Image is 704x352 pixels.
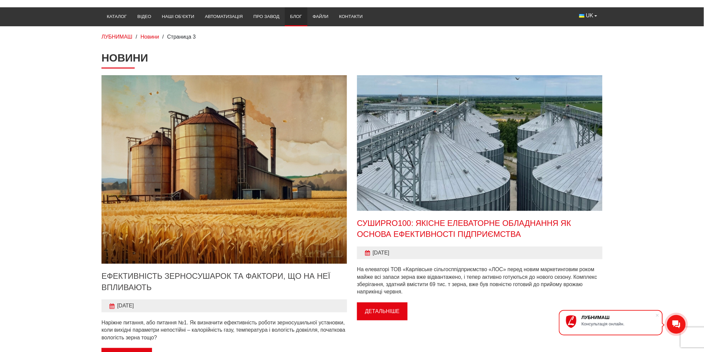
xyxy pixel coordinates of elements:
a: Каталог [101,9,132,24]
a: Блог [285,9,307,24]
a: Наші об’єкти [157,9,200,24]
span: UK [586,12,593,19]
div: ЛУБНИМАШ [582,315,655,320]
a: Детальніше [101,166,347,172]
div: Консультація онлайн. [582,321,655,326]
div: [DATE] [101,299,347,312]
a: Детальніше [357,140,603,145]
h1: Новини [101,52,603,68]
p: На елеваторі ТОВ «Карлівське сільгосппідприємство «ЛОС» перед новим маркетинговим роком майже всі... [357,266,603,296]
a: Про завод [248,9,285,24]
p: Наріжне питання, або питання №1. Як визначити ефективність роботи зерносушильної установки, коли ... [101,319,347,341]
span: Страница 3 [167,34,196,40]
img: Українська [579,14,585,18]
a: Автоматизація [200,9,248,24]
a: ЛУБНИМАШ [101,34,132,40]
div: [DATE] [357,247,603,259]
a: Детальніше [357,302,408,320]
a: Файли [307,9,334,24]
span: / [162,34,164,40]
a: Контакти [334,9,368,24]
a: Ефективність зерносушарок та фактори, що на неї впливають [101,271,330,292]
a: СушиPRO100: якісне елеваторне обладнання як основа ефективності підприємства [357,219,571,239]
button: UK [574,9,603,22]
a: Новини [140,34,159,40]
span: / [136,34,137,40]
a: Відео [132,9,157,24]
